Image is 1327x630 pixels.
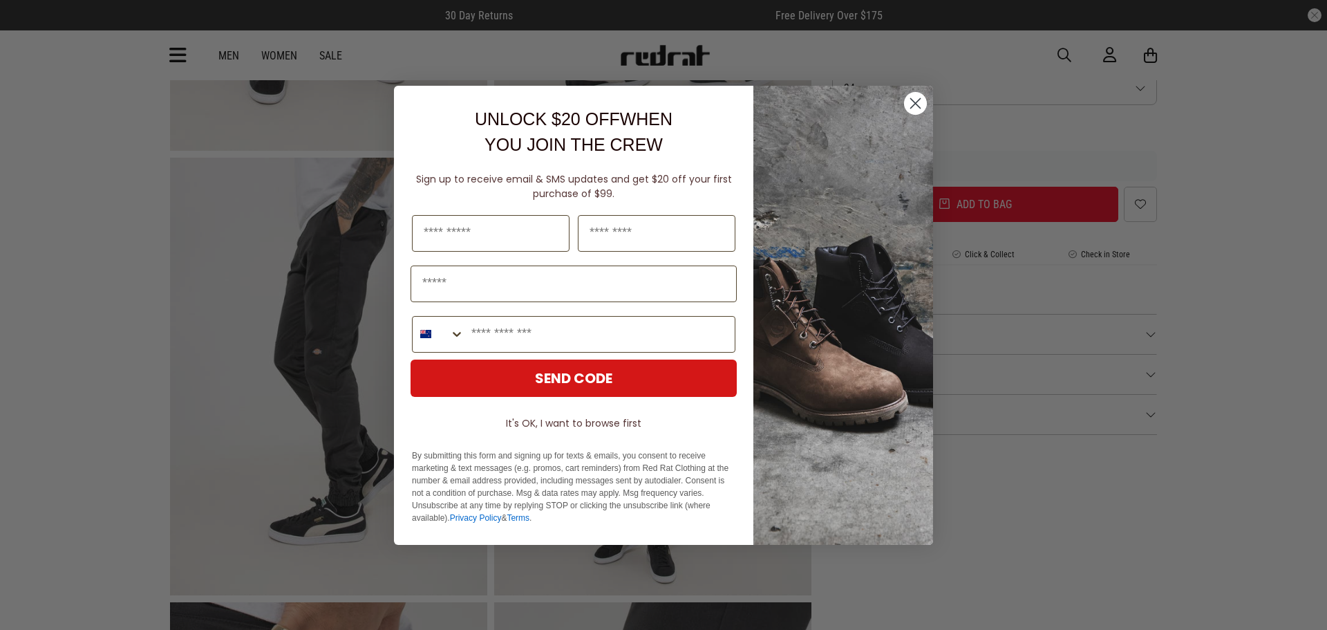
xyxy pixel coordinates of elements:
p: By submitting this form and signing up for texts & emails, you consent to receive marketing & tex... [412,450,735,524]
button: It's OK, I want to browse first [411,411,737,436]
span: YOU JOIN THE CREW [484,135,663,154]
button: SEND CODE [411,360,737,397]
a: Privacy Policy [450,513,502,523]
a: Terms [507,513,529,523]
img: New Zealand [420,328,431,340]
span: UNLOCK $20 OFF [475,109,620,129]
input: Email [411,266,737,302]
button: Search Countries [413,317,464,352]
span: WHEN [620,109,672,129]
img: f7662613-148e-4c88-9575-6c6b5b55a647.jpeg [753,86,933,545]
span: Sign up to receive email & SMS updates and get $20 off your first purchase of $99. [416,172,732,201]
button: Open LiveChat chat widget [11,6,53,47]
button: Close dialog [903,91,928,115]
input: First Name [412,215,570,252]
